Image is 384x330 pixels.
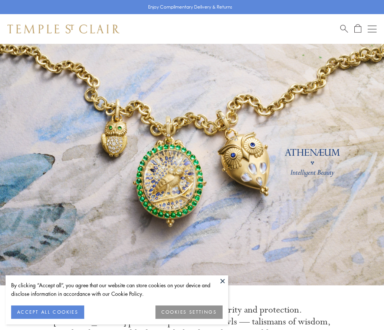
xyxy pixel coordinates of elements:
[11,305,84,319] button: ACCEPT ALL COOKIES
[368,25,377,33] button: Open navigation
[148,3,232,11] p: Enjoy Complimentary Delivery & Returns
[354,24,361,33] a: Open Shopping Bag
[155,305,223,319] button: COOKIES SETTINGS
[7,25,119,33] img: Temple St. Clair
[11,281,223,298] div: By clicking “Accept all”, you agree that our website can store cookies on your device and disclos...
[340,24,348,33] a: Search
